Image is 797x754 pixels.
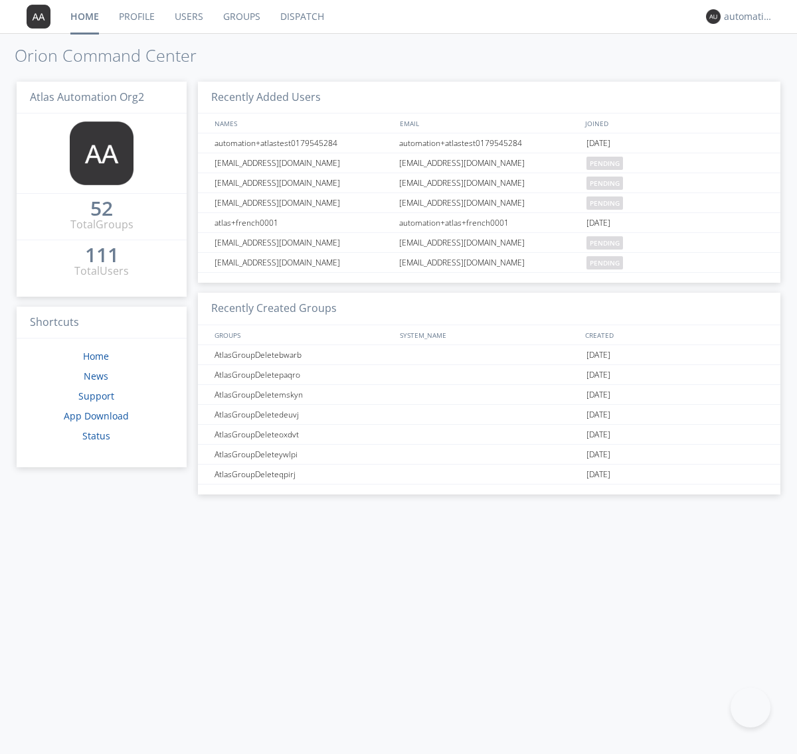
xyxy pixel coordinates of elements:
div: SYSTEM_NAME [397,325,582,344]
span: pending [586,177,623,190]
a: [EMAIL_ADDRESS][DOMAIN_NAME][EMAIL_ADDRESS][DOMAIN_NAME]pending [198,253,780,273]
h3: Recently Added Users [198,82,780,114]
div: automation+atlas+french0001 [396,213,583,232]
div: [EMAIL_ADDRESS][DOMAIN_NAME] [396,233,583,252]
a: [EMAIL_ADDRESS][DOMAIN_NAME][EMAIL_ADDRESS][DOMAIN_NAME]pending [198,233,780,253]
a: [EMAIL_ADDRESS][DOMAIN_NAME][EMAIL_ADDRESS][DOMAIN_NAME]pending [198,173,780,193]
div: CREATED [582,325,768,344]
div: [EMAIL_ADDRESS][DOMAIN_NAME] [211,253,395,272]
a: AtlasGroupDeletepaqro[DATE] [198,365,780,385]
span: [DATE] [586,385,610,405]
a: Home [83,350,109,362]
a: 52 [90,202,113,217]
span: [DATE] [586,465,610,485]
a: 111 [85,248,119,264]
div: AtlasGroupDeletemskyn [211,385,395,404]
img: 373638.png [706,9,721,24]
span: pending [586,196,623,210]
span: [DATE] [586,345,610,365]
img: 373638.png [70,121,133,185]
h3: Recently Created Groups [198,293,780,325]
div: automation+atlas+spanish0002+org2 [724,10,774,23]
span: [DATE] [586,405,610,425]
span: pending [586,256,623,269]
div: automation+atlastest0179545284 [211,133,395,153]
a: AtlasGroupDeletedeuvj[DATE] [198,405,780,425]
a: [EMAIL_ADDRESS][DOMAIN_NAME][EMAIL_ADDRESS][DOMAIN_NAME]pending [198,193,780,213]
div: automation+atlastest0179545284 [396,133,583,153]
div: atlas+french0001 [211,213,395,232]
div: GROUPS [211,325,393,344]
div: AtlasGroupDeleteqpirj [211,465,395,484]
a: AtlasGroupDeleteywlpi[DATE] [198,445,780,465]
div: AtlasGroupDeletebwarb [211,345,395,364]
span: Atlas Automation Org2 [30,90,144,104]
div: [EMAIL_ADDRESS][DOMAIN_NAME] [396,153,583,173]
h3: Shortcuts [17,307,187,339]
span: [DATE] [586,365,610,385]
div: AtlasGroupDeleteywlpi [211,445,395,464]
a: [EMAIL_ADDRESS][DOMAIN_NAME][EMAIL_ADDRESS][DOMAIN_NAME]pending [198,153,780,173]
div: [EMAIL_ADDRESS][DOMAIN_NAME] [211,233,395,252]
div: NAMES [211,113,393,133]
a: App Download [64,410,129,422]
span: [DATE] [586,133,610,153]
iframe: Toggle Customer Support [731,688,770,727]
div: AtlasGroupDeletepaqro [211,365,395,384]
a: AtlasGroupDeletebwarb[DATE] [198,345,780,365]
a: AtlasGroupDeleteoxdvt[DATE] [198,425,780,445]
div: AtlasGroupDeleteoxdvt [211,425,395,444]
span: pending [586,157,623,170]
div: EMAIL [397,113,582,133]
div: [EMAIL_ADDRESS][DOMAIN_NAME] [211,193,395,212]
div: [EMAIL_ADDRESS][DOMAIN_NAME] [396,173,583,192]
a: AtlasGroupDeletemskyn[DATE] [198,385,780,405]
div: [EMAIL_ADDRESS][DOMAIN_NAME] [396,253,583,272]
a: AtlasGroupDeleteqpirj[DATE] [198,465,780,485]
span: [DATE] [586,445,610,465]
span: [DATE] [586,213,610,233]
div: [EMAIL_ADDRESS][DOMAIN_NAME] [396,193,583,212]
div: Total Groups [70,217,133,232]
a: atlas+french0001automation+atlas+french0001[DATE] [198,213,780,233]
div: AtlasGroupDeletedeuvj [211,405,395,424]
div: [EMAIL_ADDRESS][DOMAIN_NAME] [211,153,395,173]
a: automation+atlastest0179545284automation+atlastest0179545284[DATE] [198,133,780,153]
div: 52 [90,202,113,215]
div: Total Users [74,264,129,279]
a: Status [82,429,110,442]
div: 111 [85,248,119,262]
span: pending [586,236,623,250]
a: Support [78,390,114,402]
div: [EMAIL_ADDRESS][DOMAIN_NAME] [211,173,395,192]
div: JOINED [582,113,768,133]
img: 373638.png [27,5,50,29]
span: [DATE] [586,425,610,445]
a: News [84,370,108,382]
